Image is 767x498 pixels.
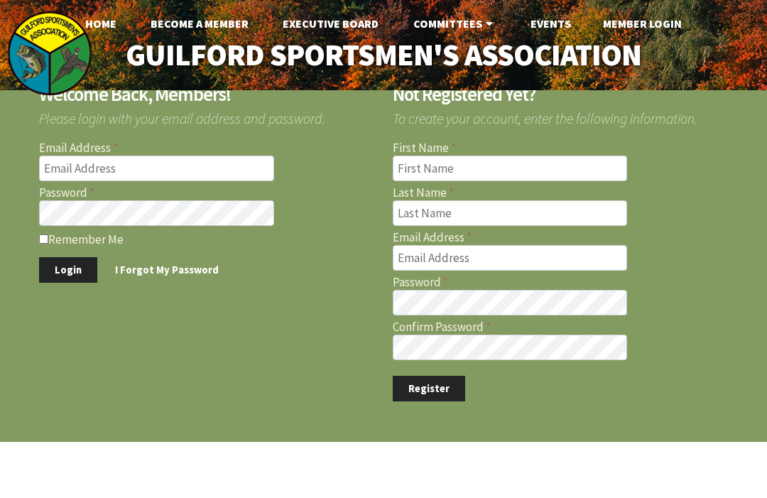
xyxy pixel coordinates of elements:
[99,28,668,81] a: Guilford Sportsmen's Association
[271,9,390,38] a: Executive Board
[393,156,628,181] input: First Name
[39,85,375,104] h2: Welcome Back, Members!
[592,9,693,38] a: Member Login
[39,234,48,244] input: Remember Me
[393,104,729,126] span: To create your account, enter the following information.
[139,9,260,38] a: Become A Member
[99,257,234,283] a: I Forgot My Password
[393,85,729,104] h2: Not Registered Yet?
[393,321,729,333] label: Confirm Password
[393,276,729,288] label: Password
[393,187,729,199] label: Last Name
[519,9,582,38] a: Events
[393,200,628,226] input: Last Name
[39,142,375,154] label: Email Address
[393,232,729,244] label: Email Address
[393,376,465,402] button: Register
[402,9,508,38] a: Committees
[39,232,375,246] label: Remember Me
[39,187,375,199] label: Password
[393,142,729,154] label: First Name
[393,245,628,271] input: Email Address
[39,156,274,181] input: Email Address
[74,9,128,38] a: Home
[39,257,97,283] button: Login
[7,11,92,96] img: logo_sm.png
[39,104,375,126] span: Please login with your email address and password.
